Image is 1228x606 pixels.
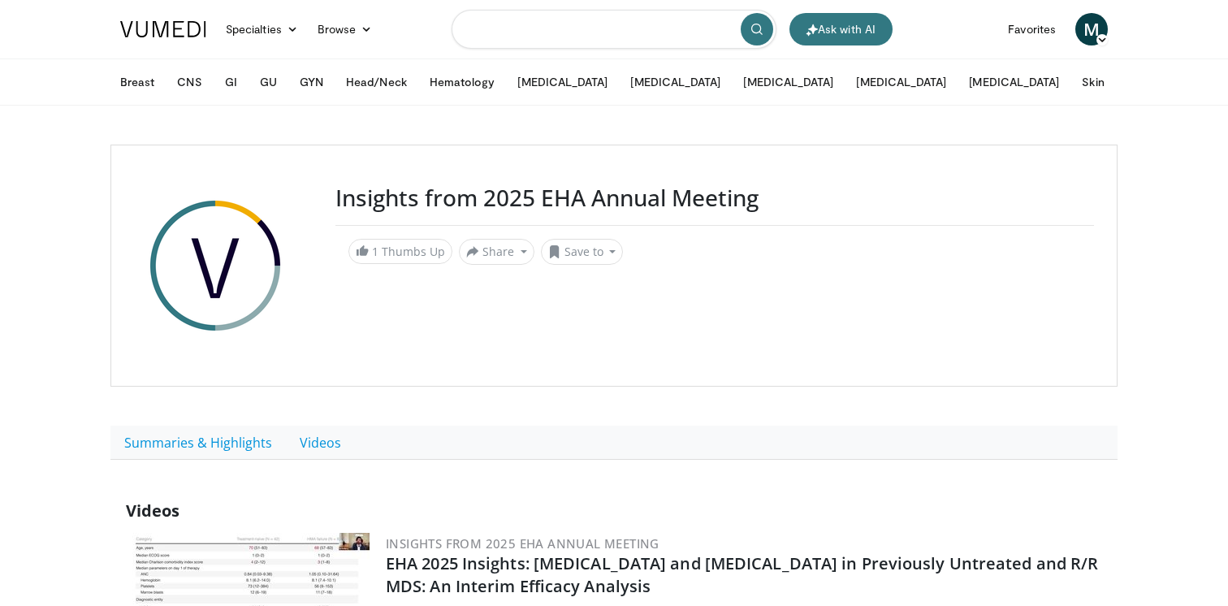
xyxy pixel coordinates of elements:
button: GYN [290,66,333,98]
a: Specialties [216,13,308,45]
h3: Insights from 2025 EHA Annual Meeting [335,184,1094,212]
button: Share [459,239,534,265]
button: GI [215,66,247,98]
button: CNS [167,66,211,98]
img: VuMedi Logo [120,21,206,37]
button: Skin [1072,66,1113,98]
span: 1 [372,244,378,259]
a: Browse [308,13,383,45]
button: Breast [110,66,164,98]
span: Videos [126,500,179,522]
a: 1 Thumbs Up [348,239,452,264]
button: [MEDICAL_DATA] [620,66,730,98]
button: GU [250,66,287,98]
a: Videos [286,426,355,460]
button: Head/Neck [336,66,417,98]
button: [MEDICAL_DATA] [508,66,617,98]
input: Search topics, interventions [452,10,776,49]
a: Insights from 2025 EHA Annual Meeting [386,535,659,552]
button: [MEDICAL_DATA] [846,66,956,98]
button: Save to [541,239,624,265]
button: Hematology [420,66,505,98]
a: Favorites [998,13,1066,45]
button: [MEDICAL_DATA] [733,66,843,98]
button: [MEDICAL_DATA] [959,66,1069,98]
button: Ask with AI [789,13,893,45]
a: Summaries & Highlights [110,426,286,460]
a: M [1075,13,1108,45]
a: EHA 2025 Insights: [MEDICAL_DATA] and [MEDICAL_DATA] in Previously Untreated and R/R MDS: An Inte... [386,552,1098,597]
